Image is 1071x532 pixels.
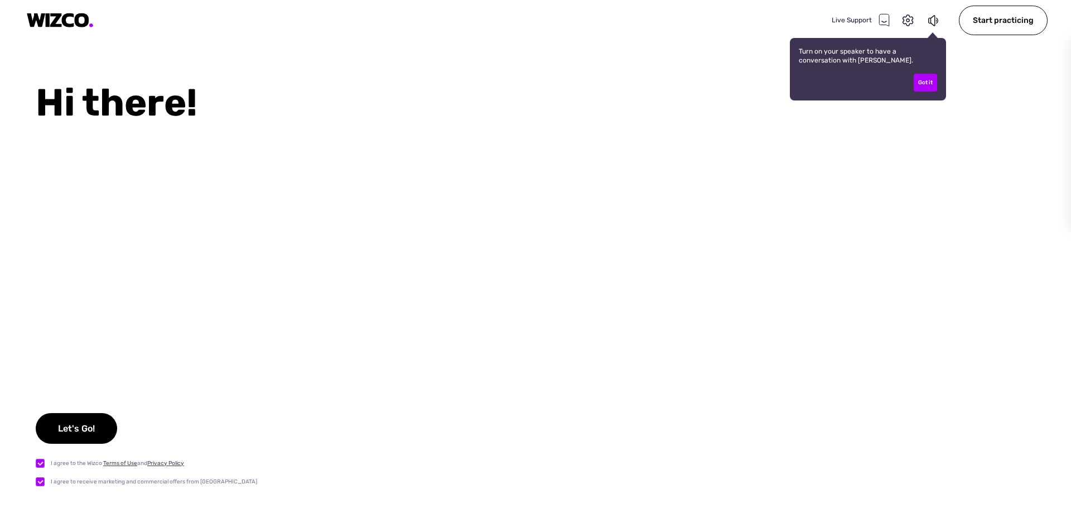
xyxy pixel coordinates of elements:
a: Privacy Policy [147,460,184,467]
div: Live Support [832,13,890,27]
a: Terms of Use [103,460,137,467]
div: Hi there! [36,80,1071,125]
div: Let's Go! [36,413,117,444]
div: I agree to the Wizco and [51,459,184,468]
div: Got it [914,74,937,92]
div: Start practicing [959,6,1048,35]
img: logo [27,13,94,28]
div: Turn on your speaker to have a conversation with [PERSON_NAME]. [790,38,946,100]
div: I agree to receive marketing and commercial offers from [GEOGRAPHIC_DATA] [51,477,257,486]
